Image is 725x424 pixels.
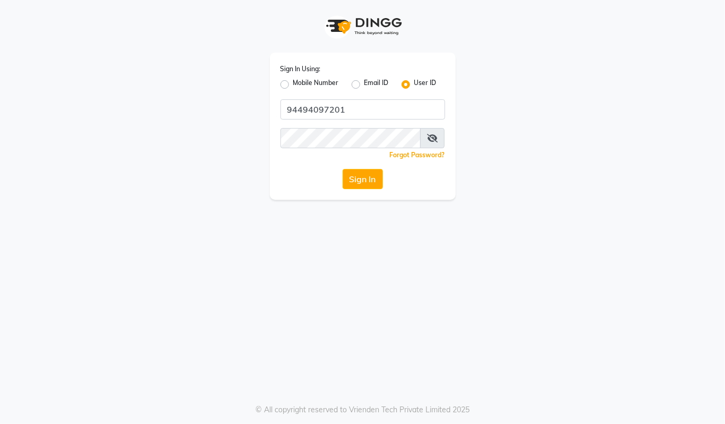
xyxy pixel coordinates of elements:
input: Username [280,128,421,148]
label: Mobile Number [293,78,339,91]
button: Sign In [343,169,383,189]
a: Forgot Password? [390,151,445,159]
label: User ID [414,78,437,91]
label: Sign In Using: [280,64,321,74]
input: Username [280,99,445,120]
label: Email ID [364,78,389,91]
img: logo1.svg [320,11,405,42]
